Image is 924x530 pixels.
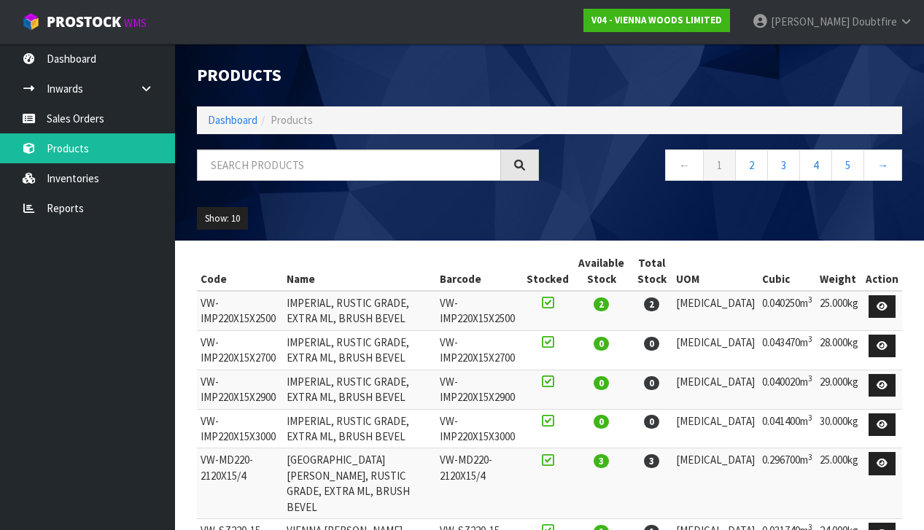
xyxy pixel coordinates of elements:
[808,334,812,344] sup: 3
[561,149,903,185] nav: Page navigation
[436,291,522,330] td: VW-IMP220X15X2500
[808,295,812,305] sup: 3
[594,337,609,351] span: 0
[594,297,609,311] span: 2
[283,252,436,291] th: Name
[271,113,313,127] span: Products
[758,409,816,448] td: 0.041400m
[631,252,672,291] th: Total Stock
[436,330,522,370] td: VW-IMP220X15X2700
[197,448,283,519] td: VW-MD220-2120X15/4
[436,448,522,519] td: VW-MD220-2120X15/4
[816,330,862,370] td: 28.000kg
[758,370,816,409] td: 0.040020m
[771,15,850,28] span: [PERSON_NAME]
[197,370,283,409] td: VW-IMP220X15X2900
[644,337,659,351] span: 0
[572,252,631,291] th: Available Stock
[672,409,758,448] td: [MEDICAL_DATA]
[862,252,902,291] th: Action
[644,297,659,311] span: 2
[816,252,862,291] th: Weight
[758,448,816,519] td: 0.296700m
[767,149,800,181] a: 3
[758,330,816,370] td: 0.043470m
[831,149,864,181] a: 5
[816,291,862,330] td: 25.000kg
[799,149,832,181] a: 4
[197,149,501,181] input: Search products
[197,330,283,370] td: VW-IMP220X15X2700
[672,448,758,519] td: [MEDICAL_DATA]
[436,370,522,409] td: VW-IMP220X15X2900
[436,409,522,448] td: VW-IMP220X15X3000
[197,409,283,448] td: VW-IMP220X15X3000
[197,66,539,85] h1: Products
[672,291,758,330] td: [MEDICAL_DATA]
[863,149,902,181] a: →
[672,330,758,370] td: [MEDICAL_DATA]
[808,373,812,383] sup: 3
[436,252,522,291] th: Barcode
[672,252,758,291] th: UOM
[197,291,283,330] td: VW-IMP220X15X2500
[208,113,257,127] a: Dashboard
[852,15,897,28] span: Doubtfire
[283,409,436,448] td: IMPERIAL, RUSTIC GRADE, EXTRA ML, BRUSH BEVEL
[735,149,768,181] a: 2
[523,252,572,291] th: Stocked
[703,149,736,181] a: 1
[816,448,862,519] td: 25.000kg
[197,207,248,230] button: Show: 10
[197,252,283,291] th: Code
[644,415,659,429] span: 0
[594,454,609,468] span: 3
[283,370,436,409] td: IMPERIAL, RUSTIC GRADE, EXTRA ML, BRUSH BEVEL
[594,376,609,390] span: 0
[816,370,862,409] td: 29.000kg
[758,291,816,330] td: 0.040250m
[283,448,436,519] td: [GEOGRAPHIC_DATA][PERSON_NAME], RUSTIC GRADE, EXTRA ML, BRUSH BEVEL
[665,149,704,181] a: ←
[283,330,436,370] td: IMPERIAL, RUSTIC GRADE, EXTRA ML, BRUSH BEVEL
[283,291,436,330] td: IMPERIAL, RUSTIC GRADE, EXTRA ML, BRUSH BEVEL
[594,415,609,429] span: 0
[644,376,659,390] span: 0
[758,252,816,291] th: Cubic
[672,370,758,409] td: [MEDICAL_DATA]
[124,16,147,30] small: WMS
[808,452,812,462] sup: 3
[808,413,812,423] sup: 3
[47,12,121,31] span: ProStock
[22,12,40,31] img: cube-alt.png
[816,409,862,448] td: 30.000kg
[644,454,659,468] span: 3
[591,14,722,26] strong: V04 - VIENNA WOODS LIMITED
